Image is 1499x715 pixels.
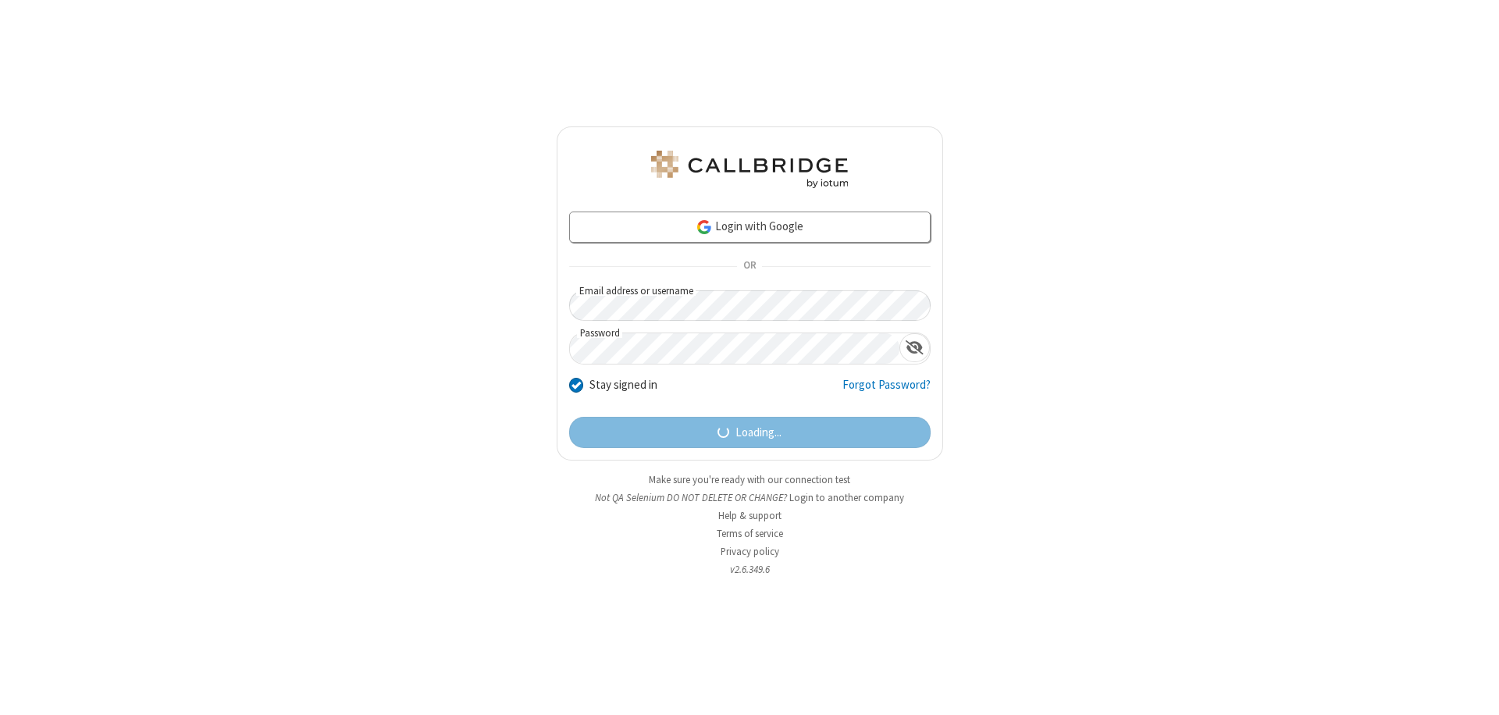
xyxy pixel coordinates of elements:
a: Make sure you're ready with our connection test [649,473,850,486]
a: Help & support [718,509,782,522]
button: Login to another company [789,490,904,505]
a: Privacy policy [721,545,779,558]
a: Terms of service [717,527,783,540]
div: Show password [899,333,930,362]
img: google-icon.png [696,219,713,236]
span: Loading... [735,424,782,442]
button: Loading... [569,417,931,448]
span: OR [737,256,762,278]
img: QA Selenium DO NOT DELETE OR CHANGE [648,151,851,188]
input: Password [570,333,899,364]
a: Login with Google [569,212,931,243]
a: Forgot Password? [842,376,931,406]
li: v2.6.349.6 [557,562,943,577]
input: Email address or username [569,290,931,321]
li: Not QA Selenium DO NOT DELETE OR CHANGE? [557,490,943,505]
label: Stay signed in [589,376,657,394]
